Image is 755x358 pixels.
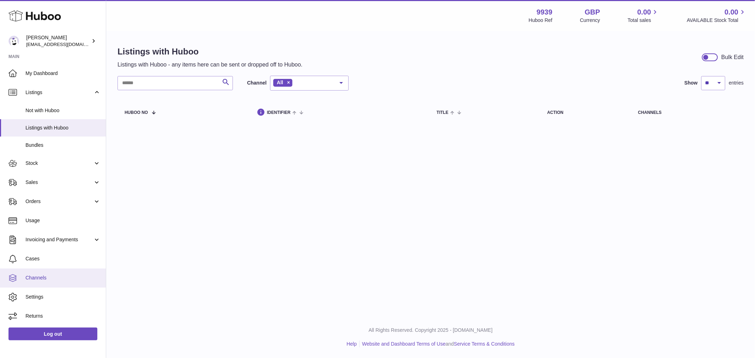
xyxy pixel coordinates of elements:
span: Listings with Huboo [25,125,101,131]
span: Orders [25,198,93,205]
span: All [277,80,283,85]
div: Bulk Edit [721,53,744,61]
a: Website and Dashboard Terms of Use [362,341,446,347]
label: Show [685,80,698,86]
p: All Rights Reserved. Copyright 2025 - [DOMAIN_NAME] [112,327,749,334]
span: Channels [25,275,101,281]
span: Huboo no [125,110,148,115]
h1: Listings with Huboo [118,46,303,57]
span: Invoicing and Payments [25,236,93,243]
span: Listings [25,89,93,96]
label: Channel [247,80,267,86]
span: Returns [25,313,101,319]
span: AVAILABLE Stock Total [687,17,747,24]
span: 0.00 [637,7,651,17]
a: 0.00 Total sales [628,7,659,24]
strong: GBP [585,7,600,17]
span: Settings [25,294,101,300]
span: entries [729,80,744,86]
span: Cases [25,255,101,262]
div: channels [638,110,737,115]
span: Total sales [628,17,659,24]
span: title [437,110,448,115]
p: Listings with Huboo - any items here can be sent or dropped off to Huboo. [118,61,303,69]
span: Usage [25,217,101,224]
li: and [360,341,515,347]
div: action [547,110,624,115]
span: Not with Huboo [25,107,101,114]
span: 0.00 [725,7,738,17]
div: Huboo Ref [529,17,553,24]
img: internalAdmin-9939@internal.huboo.com [8,36,19,46]
span: Bundles [25,142,101,149]
span: identifier [267,110,291,115]
span: Sales [25,179,93,186]
a: Log out [8,328,97,340]
span: [EMAIL_ADDRESS][DOMAIN_NAME] [26,41,104,47]
span: My Dashboard [25,70,101,77]
div: [PERSON_NAME] [26,34,90,48]
span: Stock [25,160,93,167]
div: Currency [580,17,600,24]
a: 0.00 AVAILABLE Stock Total [687,7,747,24]
strong: 9939 [537,7,553,17]
a: Help [347,341,357,347]
a: Service Terms & Conditions [454,341,515,347]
